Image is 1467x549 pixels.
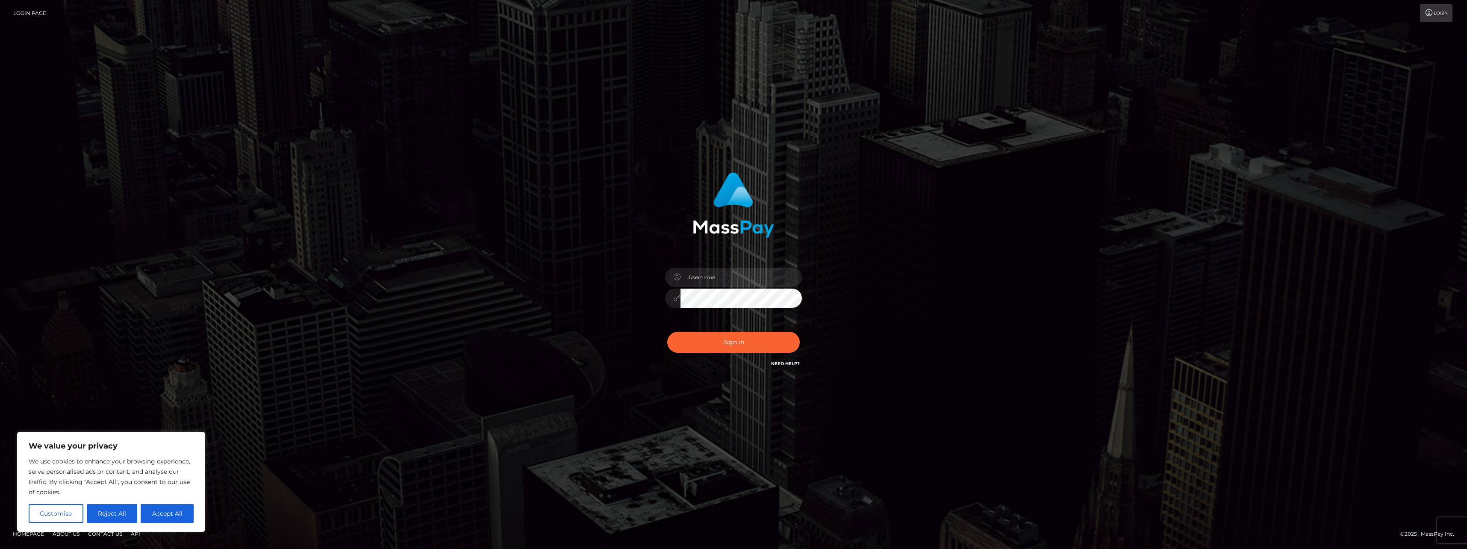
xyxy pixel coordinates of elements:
a: Login Page [13,4,46,22]
a: Login [1420,4,1452,22]
a: Need Help? [771,361,800,366]
a: About Us [49,527,83,540]
img: MassPay Login [693,172,774,238]
p: We value your privacy [29,441,194,451]
button: Sign in [667,332,800,353]
div: We value your privacy [17,432,205,532]
a: Contact Us [85,527,126,540]
button: Reject All [87,504,138,523]
input: Username... [680,268,802,287]
a: API [127,527,144,540]
div: © 2025 , MassPay Inc. [1400,529,1461,539]
p: We use cookies to enhance your browsing experience, serve personalised ads or content, and analys... [29,456,194,497]
a: Homepage [9,527,47,540]
button: Accept All [141,504,194,523]
button: Customise [29,504,83,523]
